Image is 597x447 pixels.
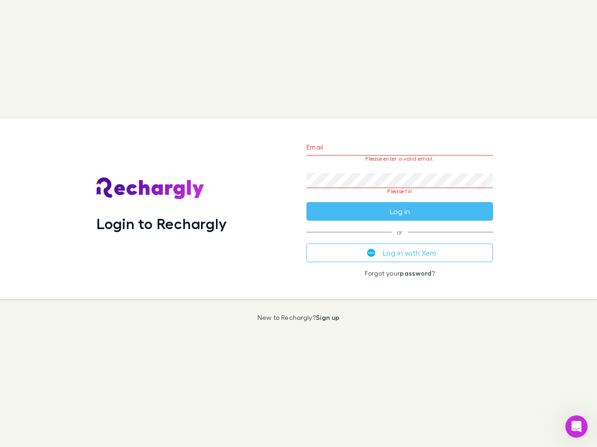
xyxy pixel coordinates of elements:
[367,249,375,257] img: Xero's logo
[565,415,588,438] iframe: Intercom live chat
[306,270,493,277] p: Forgot your ?
[316,313,340,321] a: Sign up
[257,314,340,321] p: New to Rechargly?
[97,177,205,200] img: Rechargly's Logo
[306,202,493,221] button: Log in
[97,215,227,232] h1: Login to Rechargly
[306,156,493,162] p: Please enter a valid email.
[400,269,431,277] a: password
[306,244,493,262] button: Log in with Xero
[306,188,493,195] p: Please fill
[306,232,493,232] span: or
